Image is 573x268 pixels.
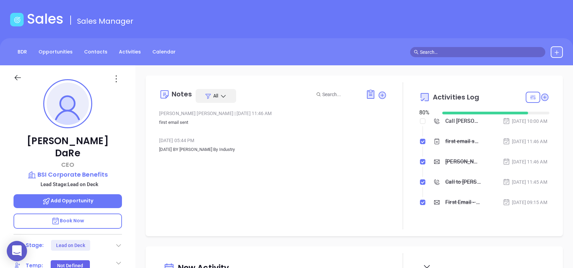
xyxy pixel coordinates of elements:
[56,240,85,251] div: Lead on Deck
[213,92,218,99] span: All
[159,118,387,127] p: first email sent
[14,46,31,58] a: BDR
[503,178,547,186] div: [DATE] 11:45 AM
[42,197,94,204] span: Add Opportunity
[14,170,122,179] a: BSI Corporate Benefits
[47,83,89,125] img: profile-user
[14,135,122,159] p: [PERSON_NAME] DaRe
[17,180,122,189] p: Lead Stage: Lead on Deck
[14,160,122,169] p: CEO
[80,46,111,58] a: Contacts
[503,158,547,165] div: [DATE] 11:46 AM
[433,94,479,100] span: Activities Log
[159,146,387,154] p: [DATE] BY [PERSON_NAME] By Industry
[445,136,481,147] div: first email sent
[115,46,145,58] a: Activities
[148,46,180,58] a: Calendar
[445,157,481,167] div: [PERSON_NAME], PA’s New Cybersecurity Law: Are You Prepared?
[159,135,387,146] div: [DATE] 05:44 PM
[26,240,44,250] div: Stage:
[414,50,419,54] span: search
[172,91,192,97] div: Notes
[503,138,547,145] div: [DATE] 11:46 AM
[77,16,133,26] span: Sales Manager
[503,199,547,206] div: [DATE] 09:15 AM
[419,109,434,117] div: 80 %
[27,11,64,27] h1: Sales
[445,197,481,207] div: First Email - PA Insurance GOLD
[445,177,481,187] div: Call to [PERSON_NAME]
[159,108,387,118] div: [PERSON_NAME] [PERSON_NAME] [DATE] 11:46 AM
[503,117,547,125] div: [DATE] 10:00 AM
[34,46,77,58] a: Opportunities
[420,48,542,56] input: Search…
[234,111,235,116] span: |
[445,116,481,126] div: Call [PERSON_NAME] to follow up
[51,217,84,224] span: Book Now
[322,91,358,98] input: Search...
